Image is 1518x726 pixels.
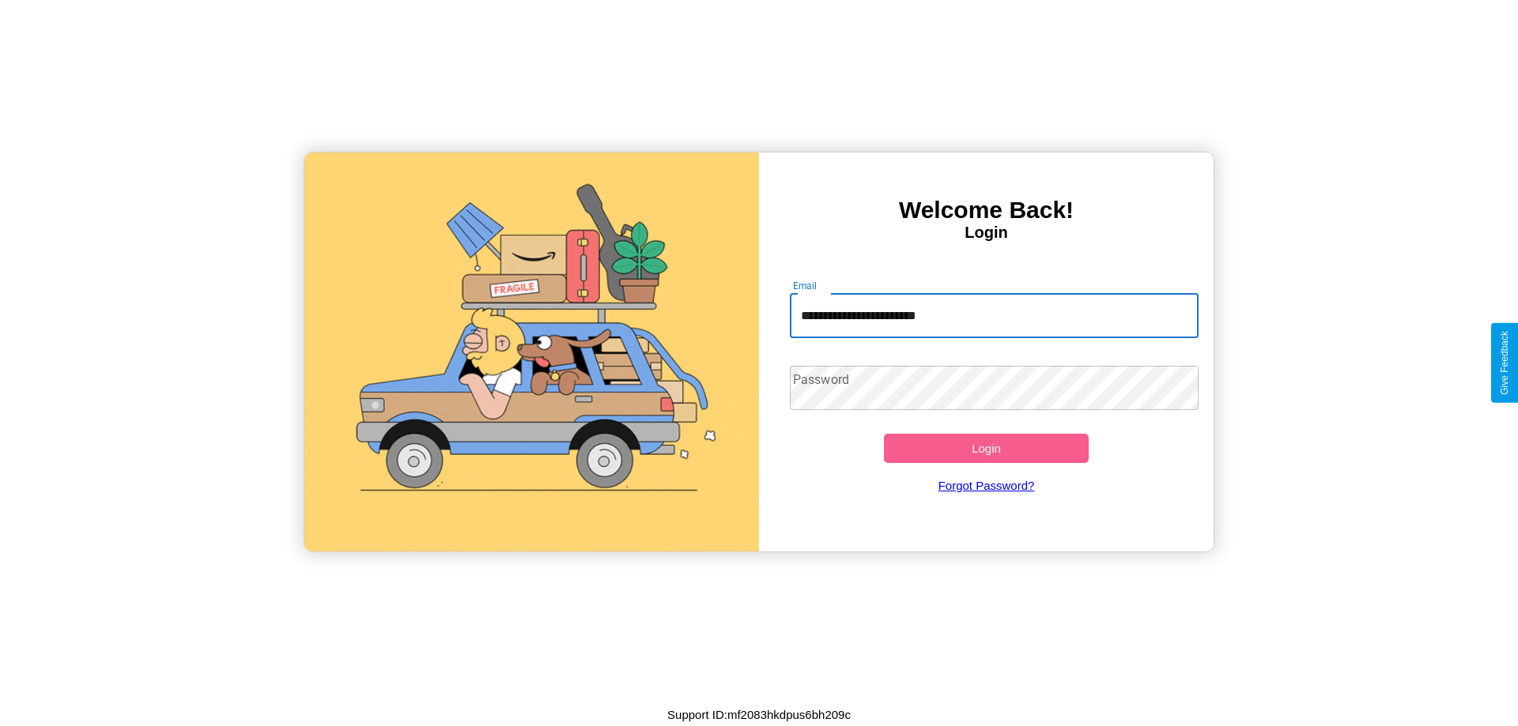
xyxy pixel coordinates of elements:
[793,279,818,292] label: Email
[304,152,759,551] img: gif
[759,224,1214,242] h4: Login
[884,434,1089,463] button: Login
[782,463,1191,508] a: Forgot Password?
[1499,331,1510,395] div: Give Feedback
[667,704,851,725] p: Support ID: mf2083hkdpus6bh209c
[759,197,1214,224] h3: Welcome Back!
